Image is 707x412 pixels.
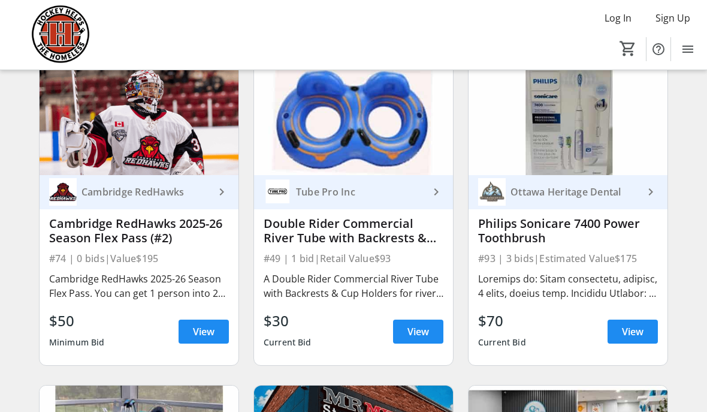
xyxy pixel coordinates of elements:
img: Tube Pro Inc [264,178,291,206]
img: Double Rider Commercial River Tube with Backrests & Cup Holders [254,63,453,175]
button: Help [646,37,670,61]
div: Current Bid [264,332,312,353]
img: Cambridge RedHawks 2025-26 Season Flex Pass (#2) [40,63,238,175]
div: Cambridge RedHawks 2025-26 Season Flex Pass. You can get 1 person into 25 games or 25 people into... [49,272,229,300]
div: $70 [478,310,526,332]
div: $30 [264,310,312,332]
img: Hockey Helps the Homeless's Logo [7,5,114,65]
img: Philips Sonicare 7400 Power Toothbrush [469,63,667,175]
div: #93 | 3 bids | Estimated Value $175 [478,250,658,267]
div: Double Rider Commercial River Tube with Backrests & Cup Holders [264,216,443,245]
img: Cambridge RedHawks [49,178,77,206]
div: Philips Sonicare 7400 Power Toothbrush [478,216,658,245]
div: #74 | 0 bids | Value $195 [49,250,229,267]
div: Ottawa Heritage Dental [506,186,643,198]
button: Sign Up [646,8,700,28]
span: View [622,324,643,339]
span: Sign Up [655,11,690,25]
div: Loremips do: Sitam consectetu, adipisc, 4 elits, doeius temp. Incididu Utlabor: * Etdolor Magnaal... [478,272,658,300]
button: Menu [676,37,700,61]
mat-icon: keyboard_arrow_right [643,185,658,199]
a: View [608,320,658,344]
mat-icon: keyboard_arrow_right [429,185,443,199]
a: Ottawa Heritage DentalOttawa Heritage Dental [469,175,667,209]
div: #49 | 1 bid | Retail Value $93 [264,250,443,267]
span: Log In [605,11,632,25]
mat-icon: keyboard_arrow_right [214,185,229,199]
div: A Double Rider Commercial River Tube with Backrests & Cup Holders for river rafting in places lik... [264,272,443,300]
div: Cambridge RedHawks [77,186,214,198]
div: $50 [49,310,105,332]
div: Current Bid [478,332,526,353]
a: Tube Pro IncTube Pro Inc [254,175,453,209]
a: View [393,320,443,344]
a: Cambridge RedHawksCambridge RedHawks [40,175,238,209]
a: View [179,320,229,344]
span: View [193,324,214,339]
button: Log In [595,8,641,28]
span: View [407,324,429,339]
button: Cart [617,38,639,59]
div: Cambridge RedHawks 2025-26 Season Flex Pass (#2) [49,216,229,245]
div: Minimum Bid [49,332,105,353]
div: Tube Pro Inc [291,186,429,198]
img: Ottawa Heritage Dental [478,178,506,206]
